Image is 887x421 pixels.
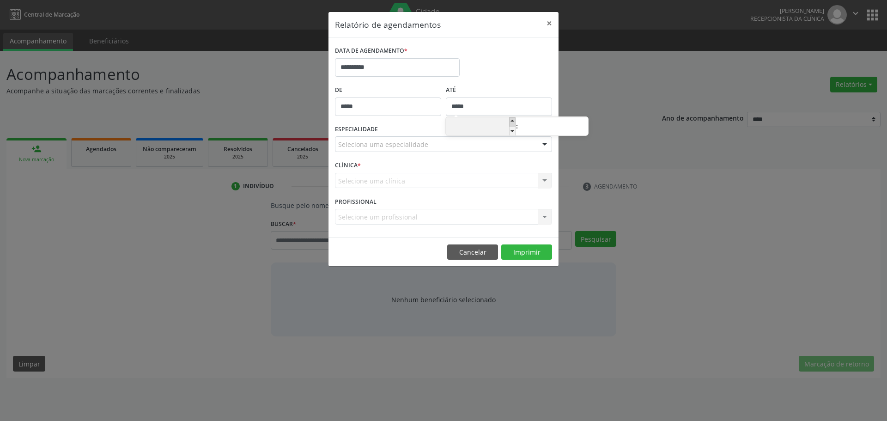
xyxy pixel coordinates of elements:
h5: Relatório de agendamentos [335,18,441,31]
label: ESPECIALIDADE [335,122,378,137]
label: DATA DE AGENDAMENTO [335,44,407,58]
label: CLÍNICA [335,159,361,173]
span: Seleciona uma especialidade [338,140,428,149]
button: Close [540,12,559,35]
label: De [335,83,441,98]
span: : [516,117,518,135]
label: ATÉ [446,83,552,98]
button: Imprimir [501,244,552,260]
button: Cancelar [447,244,498,260]
input: Hour [446,118,516,136]
input: Minute [518,118,588,136]
label: PROFISSIONAL [335,195,377,209]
